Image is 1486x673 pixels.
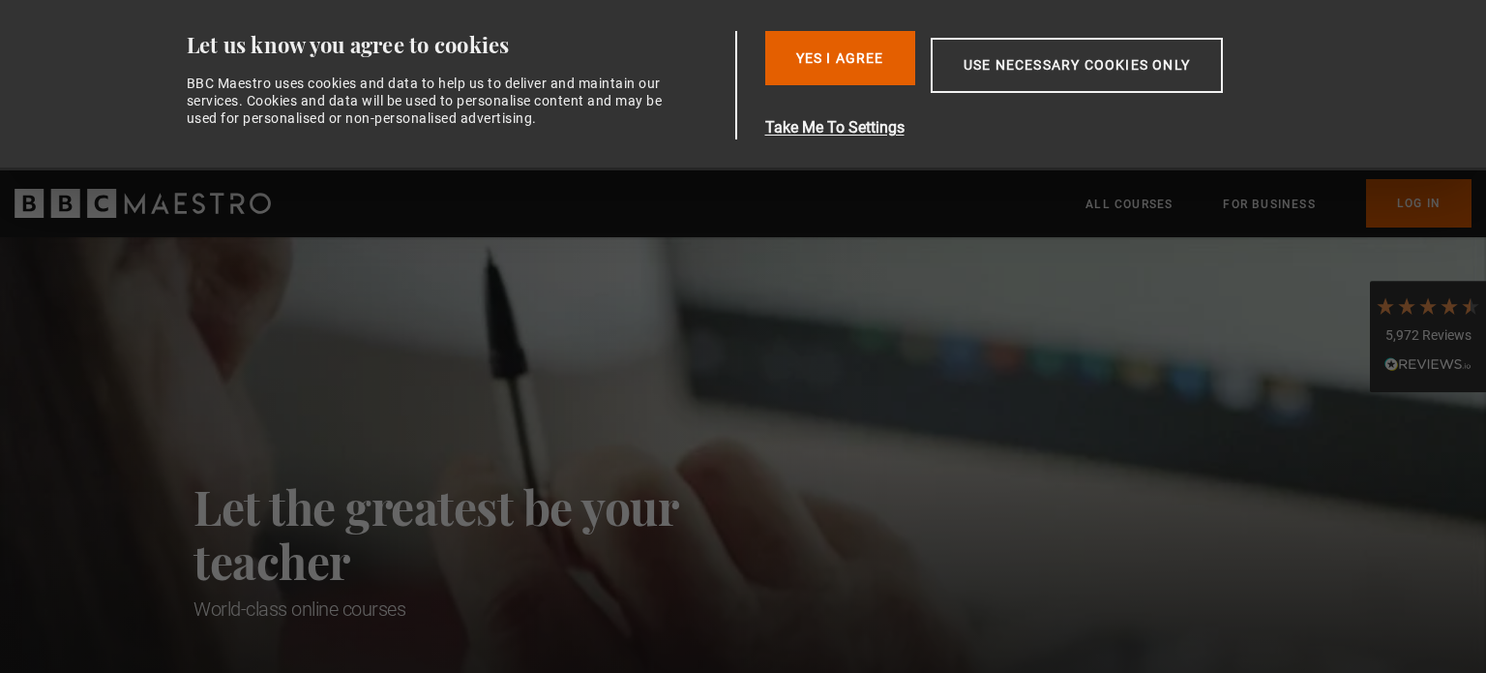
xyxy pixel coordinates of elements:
button: Yes I Agree [765,31,915,85]
div: Read All Reviews [1375,354,1481,378]
div: 5,972 Reviews [1375,326,1481,346]
a: For business [1223,195,1315,214]
img: REVIEWS.io [1384,357,1471,371]
div: 5,972 ReviewsRead All Reviews [1370,281,1486,393]
div: BBC Maestro uses cookies and data to help us to deliver and maintain our services. Cookies and da... [187,75,674,128]
svg: BBC Maestro [15,189,271,218]
div: 4.7 Stars [1375,295,1481,317]
a: Log In [1366,179,1471,228]
a: All Courses [1085,195,1173,214]
button: Use necessary cookies only [931,38,1223,93]
button: Take Me To Settings [765,116,1315,139]
nav: Primary [1085,179,1471,228]
div: Let us know you agree to cookies [187,31,728,59]
h2: Let the greatest be your teacher [193,479,764,588]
